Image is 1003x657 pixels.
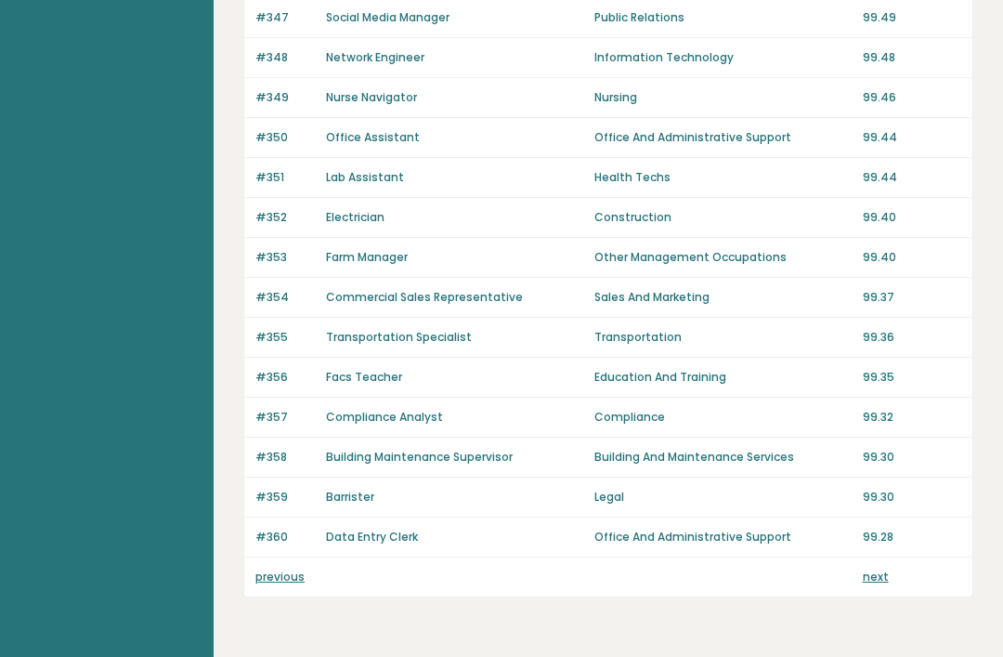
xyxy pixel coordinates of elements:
a: Facs Teacher [326,369,402,385]
a: Barrister [326,489,374,505]
a: Data Entry Clerk [326,529,418,545]
a: Transportation Specialist [326,329,472,345]
p: 99.32 [863,409,961,426]
p: 99.30 [863,489,961,506]
a: Commercial Sales Representative [326,289,523,305]
p: #356 [255,369,315,386]
p: Compliance [594,409,852,426]
p: 99.36 [863,329,961,346]
a: Nurse Navigator [326,89,417,105]
a: Social Media Manager [326,9,449,25]
p: Building And Maintenance Services [594,449,852,466]
p: Health Techs [594,169,852,186]
p: Nursing [594,89,852,106]
p: #354 [255,289,315,306]
p: Office And Administrative Support [594,529,852,545]
p: #350 [255,129,315,146]
p: 99.28 [863,529,961,545]
p: 99.44 [863,169,961,186]
p: 99.37 [863,289,961,306]
p: 99.40 [863,209,961,226]
a: Electrician [326,209,384,225]
p: #357 [255,409,315,426]
p: 99.30 [863,449,961,466]
p: Public Relations [594,9,852,26]
p: 99.49 [863,9,961,26]
p: 99.44 [863,129,961,146]
p: #347 [255,9,315,26]
p: Construction [594,209,852,226]
a: previous [255,569,305,585]
p: 99.48 [863,49,961,66]
p: Transportation [594,329,852,346]
p: #352 [255,209,315,226]
p: Other Management Occupations [594,249,852,266]
p: #349 [255,89,315,106]
p: #360 [255,529,315,545]
a: Building Maintenance Supervisor [326,449,513,465]
p: #348 [255,49,315,66]
a: Farm Manager [326,249,408,265]
p: #358 [255,449,315,466]
p: #355 [255,329,315,346]
p: #351 [255,169,315,186]
p: #359 [255,489,315,506]
a: Network Engineer [326,49,424,65]
p: Sales And Marketing [594,289,852,306]
p: Education And Training [594,369,852,386]
p: 99.46 [863,89,961,106]
p: Office And Administrative Support [594,129,852,146]
p: 99.40 [863,249,961,266]
a: Lab Assistant [326,169,404,185]
p: #353 [255,249,315,266]
a: next [863,569,889,585]
p: Information Technology [594,49,852,66]
p: 99.35 [863,369,961,386]
a: Compliance Analyst [326,409,443,425]
p: Legal [594,489,852,506]
a: Office Assistant [326,129,420,145]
